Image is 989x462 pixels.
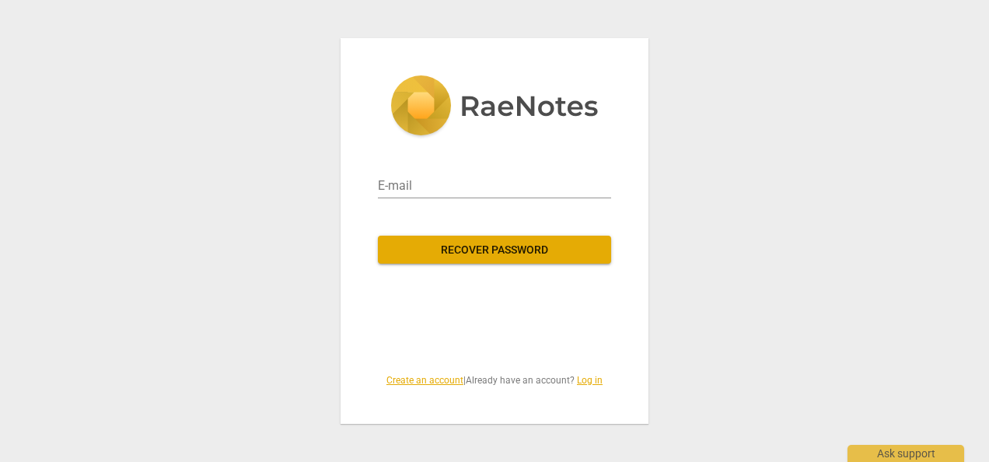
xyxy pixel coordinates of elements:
span: Recover password [390,243,599,258]
a: Create an account [386,375,463,386]
div: Ask support [847,445,964,462]
img: 5ac2273c67554f335776073100b6d88f.svg [390,75,599,139]
button: Recover password [378,236,611,264]
a: Log in [577,375,603,386]
span: | Already have an account? [378,374,611,387]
